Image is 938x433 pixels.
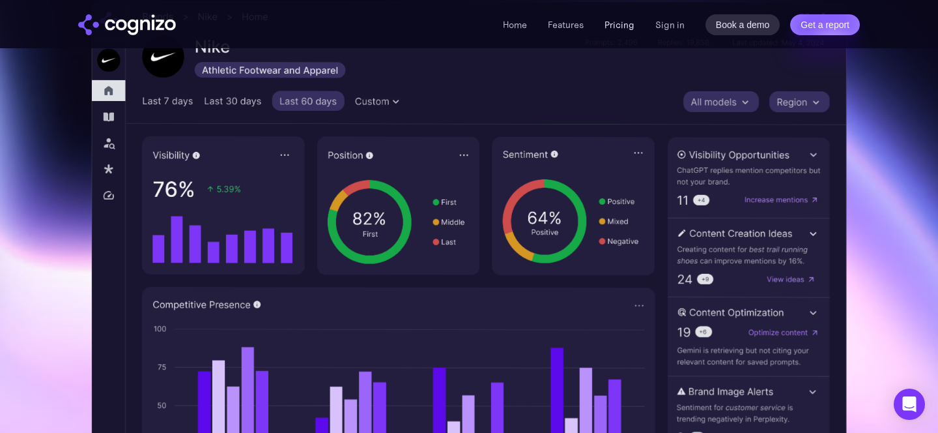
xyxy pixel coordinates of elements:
div: Open Intercom Messenger [894,389,925,420]
img: cognizo logo [78,14,176,35]
a: Get a report [790,14,860,35]
a: home [78,14,176,35]
a: Book a demo [705,14,780,35]
a: Sign in [655,17,685,33]
a: Features [548,19,584,31]
a: Home [503,19,527,31]
a: Pricing [604,19,634,31]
